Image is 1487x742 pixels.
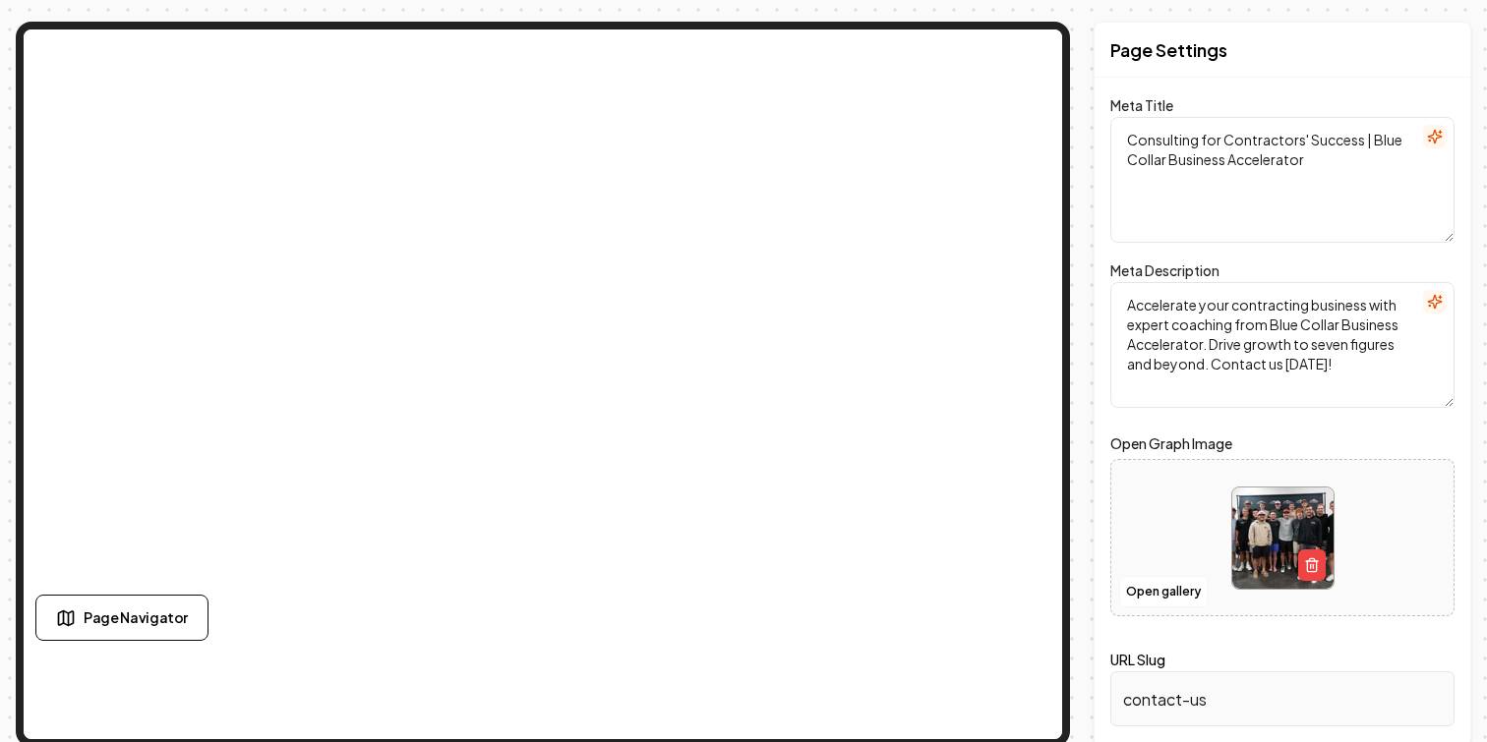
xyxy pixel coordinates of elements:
label: Open Graph Image [1110,431,1455,455]
button: Page Navigator [35,595,208,641]
label: Meta Title [1110,96,1173,114]
label: URL Slug [1110,651,1165,668]
label: Meta Description [1110,261,1219,279]
button: Open gallery [1119,576,1208,607]
span: Page Navigator [84,607,188,628]
h2: Page Settings [1110,36,1227,64]
img: image [1232,487,1334,589]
